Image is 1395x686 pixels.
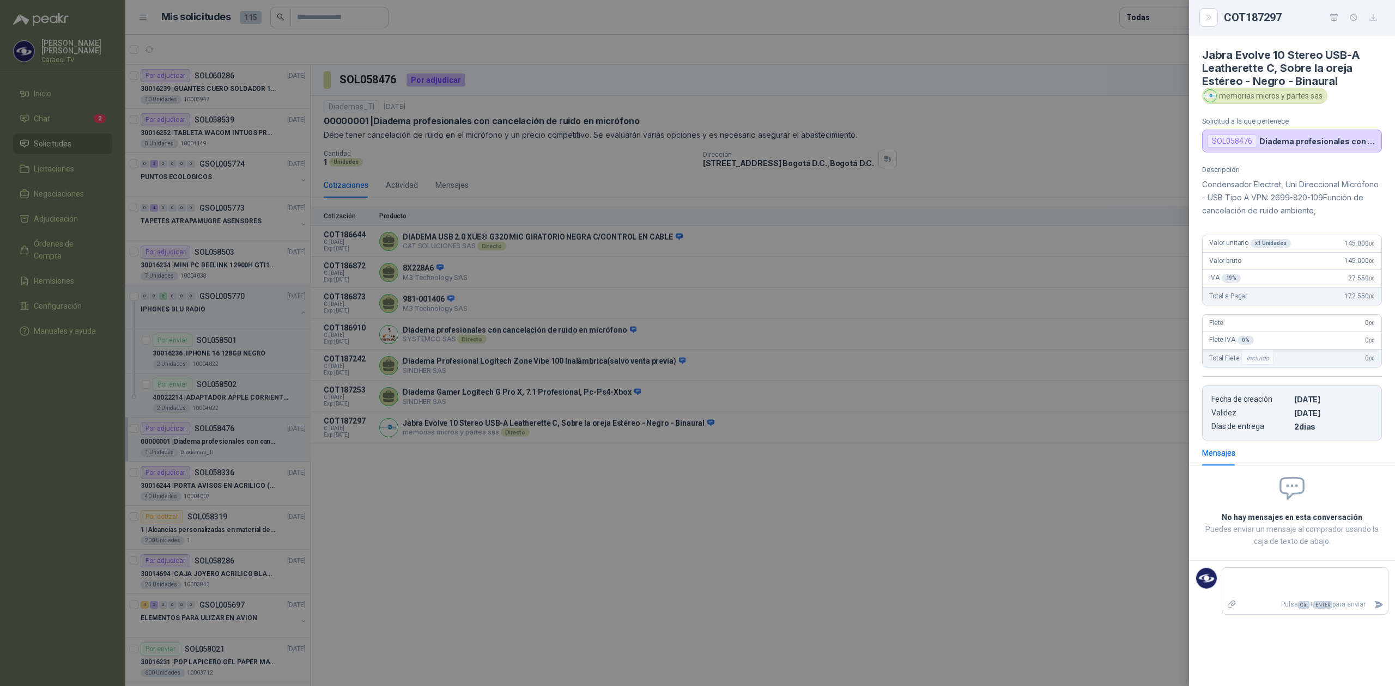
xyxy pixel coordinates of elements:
span: ,00 [1368,275,1375,281]
span: 145.000 [1344,240,1375,247]
p: Descripción [1202,166,1382,174]
img: Company Logo [1196,568,1217,589]
span: ,00 [1368,356,1375,362]
span: ,00 [1368,241,1375,247]
div: memorias micros y partes sas [1202,88,1327,104]
div: SOL058476 [1207,134,1257,148]
p: Solicitud a la que pertenece [1202,117,1382,125]
p: 2 dias [1294,422,1373,431]
span: 145.000 [1344,257,1375,265]
p: Diadema profesionales con cancelación de ruido en micrófono [1259,137,1377,146]
button: Enviar [1370,595,1388,614]
h4: Jabra Evolve 10 Stereo USB-A Leatherette C, Sobre la oreja Estéreo - Negro - Binaural [1202,48,1382,88]
div: COT187297 [1224,9,1382,26]
p: Fecha de creación [1211,395,1290,404]
span: ,00 [1368,293,1375,299]
span: 27.550 [1348,274,1375,282]
p: Condensador Electret, Uni Direccional Micrófono - USB Tipo A VPN: 2699-820-109Función de cancelac... [1202,178,1382,217]
p: Puedes enviar un mensaje al comprador usando la caja de texto de abajo. [1202,523,1382,547]
button: Close [1202,11,1215,24]
img: Company Logo [1204,90,1216,102]
div: x 1 Unidades [1251,239,1291,248]
p: [DATE] [1294,395,1373,404]
span: 0 [1365,336,1375,344]
span: 172.550 [1344,292,1375,300]
span: 0 [1365,319,1375,327]
span: ,00 [1368,258,1375,264]
span: Total Flete [1209,352,1276,365]
p: Días de entrega [1211,422,1290,431]
h2: No hay mensajes en esta conversación [1202,511,1382,523]
div: Mensajes [1202,447,1235,459]
span: IVA [1209,274,1241,283]
span: ,00 [1368,338,1375,344]
p: Validez [1211,408,1290,418]
p: Pulsa + para enviar [1241,595,1370,614]
span: 0 [1365,354,1375,362]
div: Incluido [1241,352,1274,365]
span: Valor unitario [1209,239,1291,248]
span: ENTER [1313,601,1332,609]
span: Total a Pagar [1209,292,1247,300]
span: Valor bruto [1209,257,1241,265]
span: Flete [1209,319,1223,327]
div: 0 % [1238,336,1254,345]
label: Adjuntar archivos [1222,595,1241,614]
span: Flete IVA [1209,336,1254,345]
span: Ctrl [1298,601,1309,609]
p: [DATE] [1294,408,1373,418]
div: 19 % [1222,274,1241,283]
span: ,00 [1368,320,1375,326]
